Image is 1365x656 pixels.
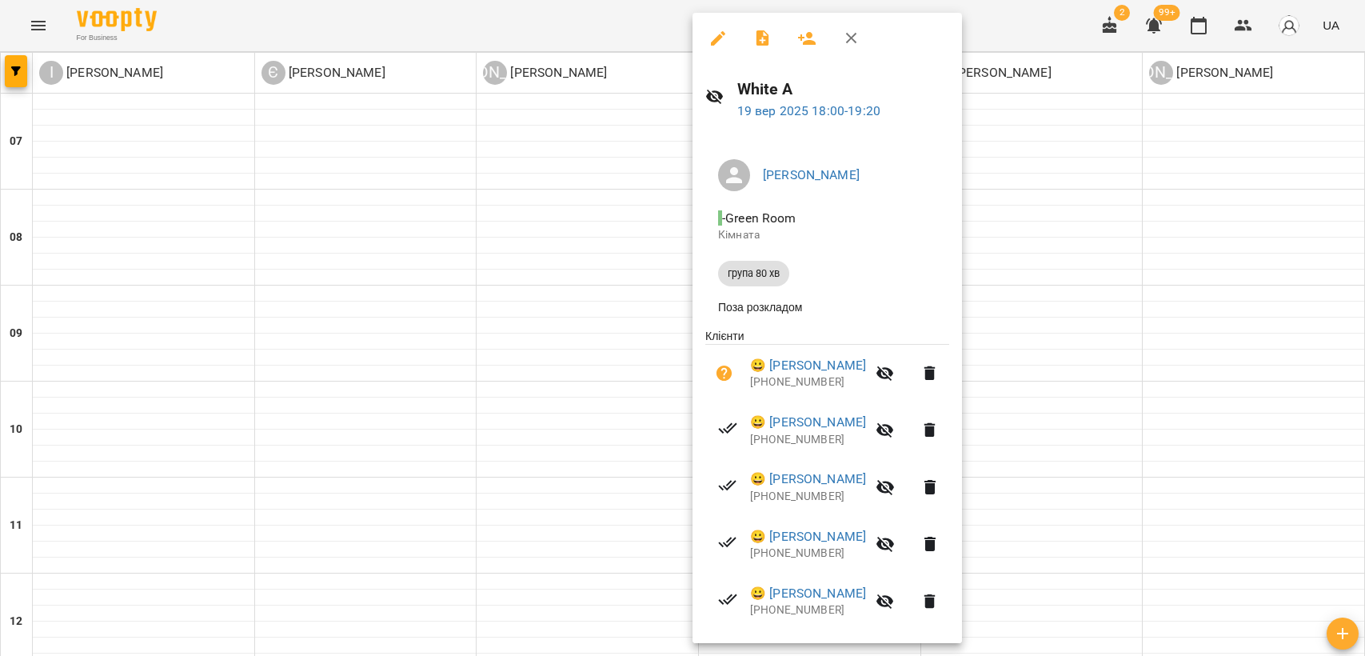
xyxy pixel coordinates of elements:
[750,489,866,505] p: [PHONE_NUMBER]
[750,374,866,390] p: [PHONE_NUMBER]
[718,227,936,243] p: Кімната
[750,546,866,562] p: [PHONE_NUMBER]
[750,356,866,375] a: 😀 [PERSON_NAME]
[763,167,860,182] a: [PERSON_NAME]
[718,266,789,281] span: група 80 хв
[750,470,866,489] a: 😀 [PERSON_NAME]
[718,476,737,495] svg: Візит сплачено
[718,533,737,552] svg: Візит сплачено
[718,418,737,438] svg: Візит сплачено
[750,602,866,618] p: [PHONE_NUMBER]
[750,584,866,603] a: 😀 [PERSON_NAME]
[750,527,866,546] a: 😀 [PERSON_NAME]
[750,432,866,448] p: [PHONE_NUMBER]
[750,413,866,432] a: 😀 [PERSON_NAME]
[718,590,737,609] svg: Візит сплачено
[705,354,744,393] button: Візит ще не сплачено. Додати оплату?
[705,293,949,322] li: Поза розкладом
[718,210,800,226] span: - Green Room
[737,103,880,118] a: 19 вер 2025 18:00-19:20
[737,77,949,102] h6: White A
